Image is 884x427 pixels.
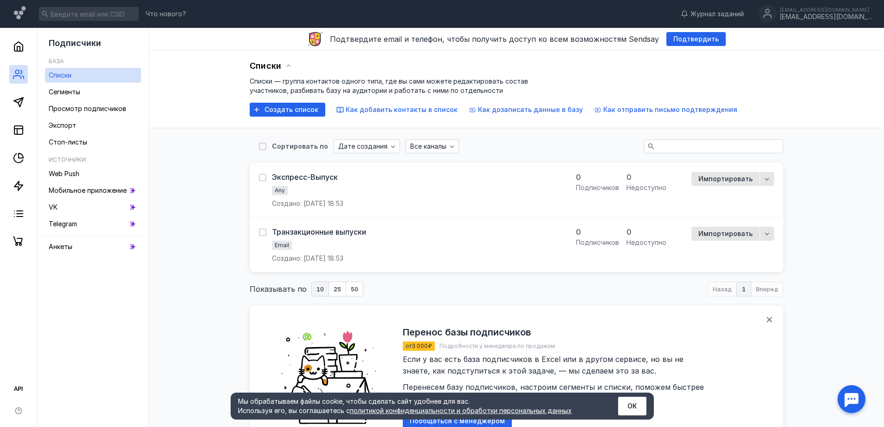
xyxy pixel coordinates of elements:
span: Стоп-листы [49,138,87,146]
span: Email [275,242,289,249]
a: Стоп-листы [45,135,141,150]
span: Как отправить письмо подтверждения [603,105,737,113]
a: Что нового? [141,11,191,17]
span: Мобильное приложение [49,186,127,194]
span: Импортировать [698,230,753,238]
a: VK [45,200,141,215]
span: Пообщаться с менеджером [410,417,505,425]
a: Telegram [45,217,141,231]
a: Сегменты [45,85,141,99]
span: Экспорт [49,121,76,129]
button: 50 [346,282,363,296]
span: Как дозаписать данные в базу [478,105,583,113]
div: подписчиков [576,183,619,192]
button: Импортировать [691,227,760,241]
span: Импортировать [698,175,753,183]
span: Дате создания [338,143,387,151]
a: Web Push [45,166,141,181]
div: 0 [576,172,619,182]
span: 50 [351,286,358,292]
div: 0 [626,227,666,237]
h5: База [49,58,64,65]
div: Транзакционные выпуски [272,227,366,236]
div: [EMAIL_ADDRESS][DOMAIN_NAME] [780,13,872,21]
div: [EMAIL_ADDRESS][DOMAIN_NAME] [780,7,872,13]
span: Анкеты [49,243,72,250]
button: Дате создания [334,139,400,153]
span: Показывать по [250,283,307,295]
a: Анкеты [45,239,141,254]
div: подписчиков [576,238,619,247]
h5: Источники [49,156,86,163]
a: Экспресс-Выпуск [272,172,338,182]
h2: Перенос базы подписчиков [403,327,531,338]
a: Журнал заданий [676,9,748,19]
button: Как добавить контакты в список [336,105,458,114]
span: Журнал заданий [690,9,744,19]
button: Как дозаписать данные в базу [469,105,583,114]
a: Просмотр подписчиков [45,101,141,116]
a: Списки [45,68,141,83]
span: Подтвердите email и телефон, чтобы получить доступ ко всем возможностям Sendsay [330,34,659,44]
a: Экспорт [45,118,141,133]
span: Сегменты [49,88,80,96]
button: Как отправить письмо подтверждения [594,105,737,114]
span: Подписчики [49,38,101,48]
a: Транзакционные выпуски [272,227,366,237]
span: Списки — группа контактов одного типа, где вы сами можете редактировать состав участников, разбив... [250,77,528,94]
div: 0 [626,172,666,182]
span: Telegram [49,220,77,228]
span: Просмотр подписчиков [49,105,126,112]
span: от 3 000 ₽ [406,342,432,349]
span: VK [49,203,58,211]
span: Web Push [49,170,79,177]
div: 0 [576,227,619,237]
span: Списки [49,71,71,79]
div: недоступно [626,238,666,247]
div: Сортировать по [272,143,328,150]
span: 25 [334,286,341,292]
button: Все каналы [406,139,459,153]
span: Создано: [DATE] 18:53 [272,254,343,263]
span: Создать список [265,106,318,114]
span: Как добавить контакты в список [346,105,458,113]
button: ОК [618,397,646,415]
button: Подтвердить [666,32,726,46]
div: Мы обрабатываем файлы cookie, чтобы сделать сайт удобнее для вас. Используя его, вы соглашаетесь c [238,397,595,415]
span: Any [275,187,285,194]
span: Что нового? [146,11,186,17]
span: Если у вас есть база подписчиков в Excel или в другом сервисе, но вы не знаете, как подступиться ... [403,355,706,403]
button: 25 [329,282,346,296]
button: Создать список [250,103,325,117]
button: 10 [311,282,329,296]
span: Подробности у менеджера по продажам [439,342,555,349]
span: Списки [250,61,281,71]
button: Импортировать [691,172,760,186]
a: политикой конфиденциальности и обработки персональных данных [350,407,572,414]
input: Введите email или CSID [39,7,139,21]
span: Все каналы [410,143,446,151]
div: недоступно [626,183,666,192]
a: Мобильное приложение [45,183,141,198]
span: 10 [316,286,324,292]
span: Подтвердить [673,35,719,43]
span: Создано: [DATE] 18:53 [272,199,343,208]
